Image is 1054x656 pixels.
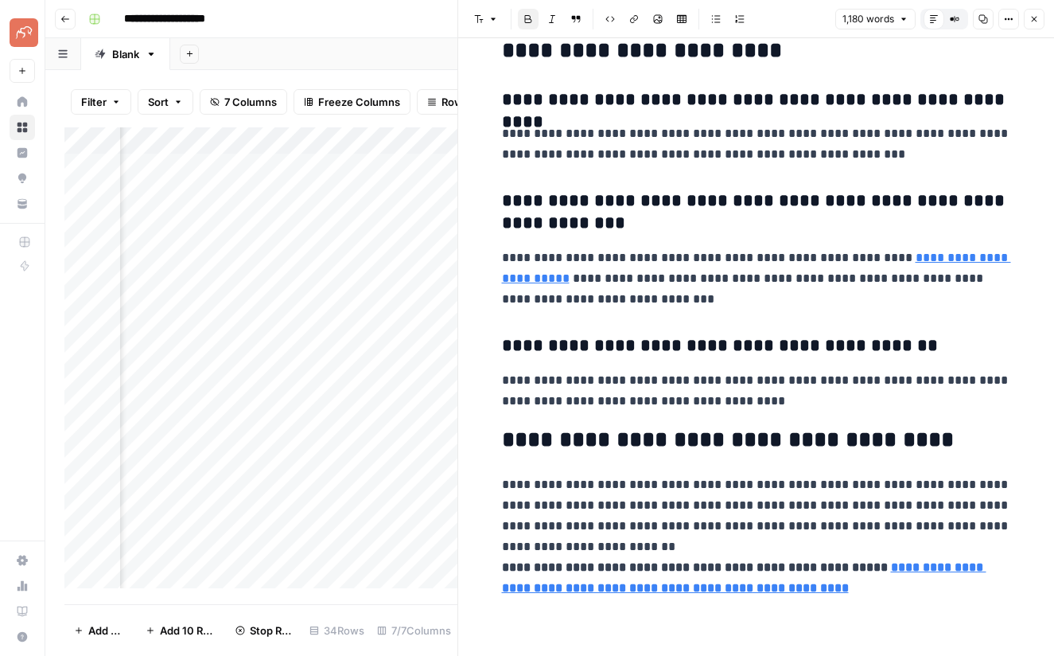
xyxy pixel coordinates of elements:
[10,89,35,115] a: Home
[160,623,216,638] span: Add 10 Rows
[417,89,509,115] button: Row Height
[81,38,170,70] a: Blank
[136,618,226,643] button: Add 10 Rows
[10,191,35,217] a: Your Data
[10,548,35,573] a: Settings
[441,94,499,110] span: Row Height
[10,140,35,166] a: Insights
[10,13,35,53] button: Workspace: Pettable
[71,89,131,115] button: Filter
[200,89,287,115] button: 7 Columns
[112,46,139,62] div: Blank
[250,623,294,638] span: Stop Runs
[10,166,35,191] a: Opportunities
[81,94,107,110] span: Filter
[10,599,35,624] a: Learning Hub
[64,618,136,643] button: Add Row
[294,89,410,115] button: Freeze Columns
[303,618,371,643] div: 34 Rows
[371,618,457,643] div: 7/7 Columns
[224,94,277,110] span: 7 Columns
[10,573,35,599] a: Usage
[148,94,169,110] span: Sort
[318,94,400,110] span: Freeze Columns
[88,623,126,638] span: Add Row
[10,624,35,650] button: Help + Support
[835,9,916,29] button: 1,180 words
[226,618,303,643] button: Stop Runs
[842,12,894,26] span: 1,180 words
[10,18,38,47] img: Pettable Logo
[138,89,193,115] button: Sort
[10,115,35,140] a: Browse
